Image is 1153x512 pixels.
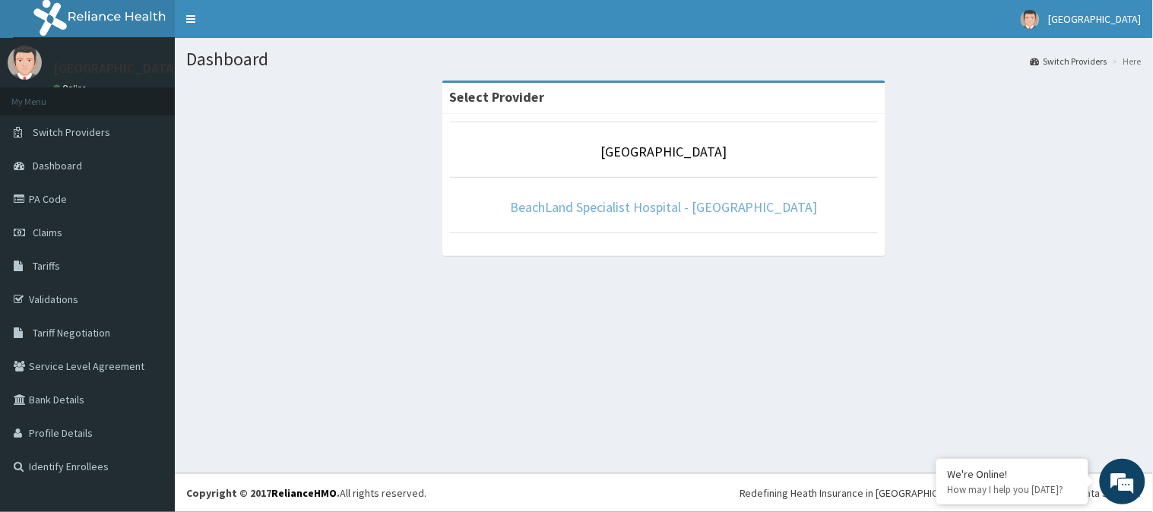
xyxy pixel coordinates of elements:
li: Here [1109,55,1142,68]
a: Switch Providers [1031,55,1107,68]
strong: Copyright © 2017 . [186,486,340,500]
p: [GEOGRAPHIC_DATA] [53,62,179,75]
span: Tariff Negotiation [33,326,110,340]
a: Online [53,83,90,93]
footer: All rights reserved. [175,473,1153,512]
span: Tariffs [33,259,60,273]
span: Switch Providers [33,125,110,139]
h1: Dashboard [186,49,1142,69]
a: RelianceHMO [271,486,337,500]
a: BeachLand Specialist Hospital - [GEOGRAPHIC_DATA] [510,198,818,216]
div: We're Online! [948,467,1077,481]
img: User Image [8,46,42,80]
span: [GEOGRAPHIC_DATA] [1049,12,1142,26]
img: User Image [1021,10,1040,29]
div: Redefining Heath Insurance in [GEOGRAPHIC_DATA] using Telemedicine and Data Science! [740,485,1142,501]
span: Dashboard [33,159,82,172]
a: [GEOGRAPHIC_DATA] [601,143,727,160]
span: Claims [33,226,62,239]
p: How may I help you today? [948,483,1077,496]
strong: Select Provider [450,88,545,106]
